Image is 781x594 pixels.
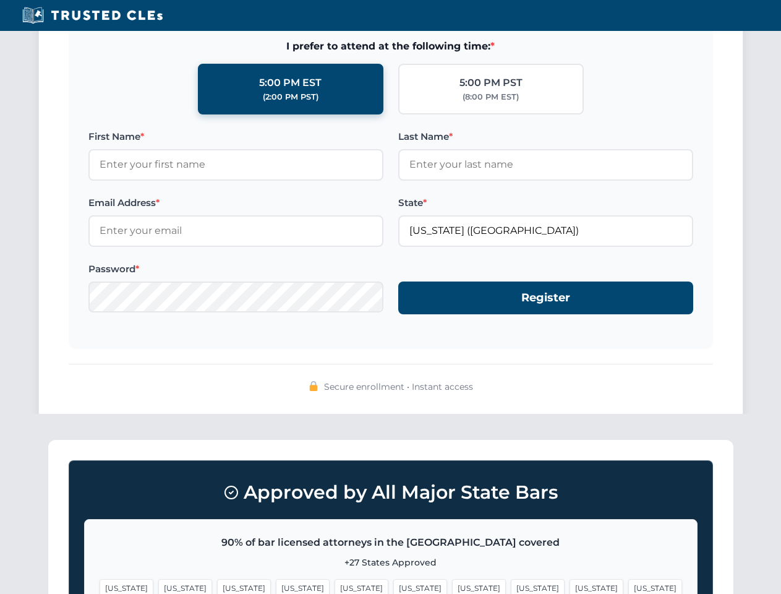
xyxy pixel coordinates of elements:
[398,149,693,180] input: Enter your last name
[88,262,383,277] label: Password
[324,380,473,394] span: Secure enrollment • Instant access
[100,556,682,569] p: +27 States Approved
[88,196,383,210] label: Email Address
[88,129,383,144] label: First Name
[463,91,519,103] div: (8:00 PM EST)
[84,476,698,509] h3: Approved by All Major State Bars
[398,129,693,144] label: Last Name
[398,196,693,210] label: State
[19,6,166,25] img: Trusted CLEs
[100,535,682,551] p: 90% of bar licensed attorneys in the [GEOGRAPHIC_DATA] covered
[459,75,523,91] div: 5:00 PM PST
[88,38,693,54] span: I prefer to attend at the following time:
[88,215,383,246] input: Enter your email
[309,381,318,391] img: 🔒
[398,215,693,246] input: Florida (FL)
[263,91,318,103] div: (2:00 PM PST)
[88,149,383,180] input: Enter your first name
[398,282,693,314] button: Register
[259,75,322,91] div: 5:00 PM EST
